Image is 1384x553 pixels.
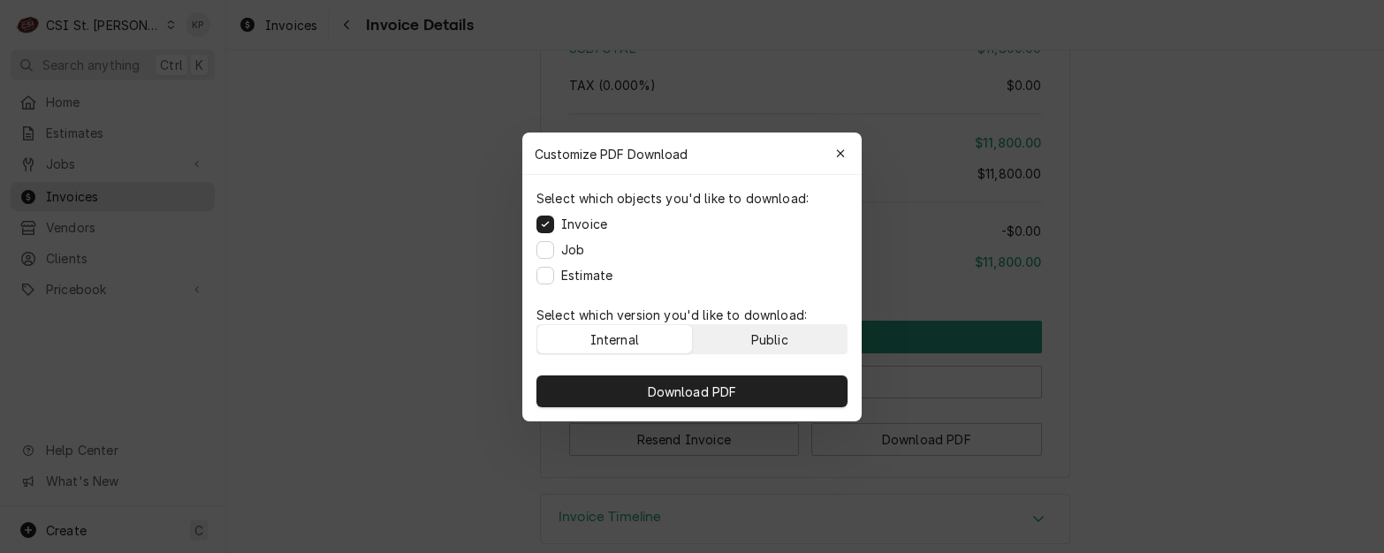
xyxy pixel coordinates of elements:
span: Download PDF [644,382,741,400]
div: Customize PDF Download [522,133,862,175]
p: Select which version you'd like to download: [536,306,848,324]
label: Estimate [561,266,612,284]
div: Internal [590,330,639,348]
label: Invoice [561,215,607,233]
button: Download PDF [536,375,848,407]
p: Select which objects you'd like to download: [536,189,809,208]
div: Public [751,330,788,348]
label: Job [561,240,584,259]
